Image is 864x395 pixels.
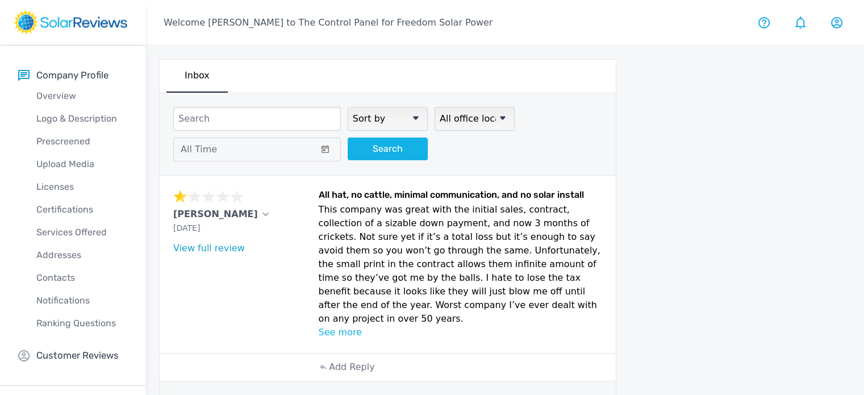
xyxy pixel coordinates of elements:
[18,244,145,267] a: Addresses
[173,243,245,253] a: View full review
[18,176,145,198] a: Licenses
[18,130,145,153] a: Prescreened
[18,248,145,262] p: Addresses
[18,294,145,307] p: Notifications
[18,135,145,148] p: Prescreened
[18,312,145,335] a: Ranking Questions
[319,203,602,326] p: This company was great with the initial sales, contract, collection of a sizable down payment, an...
[18,267,145,289] a: Contacts
[18,198,145,221] a: Certifications
[319,326,602,339] p: See more
[173,207,258,221] p: [PERSON_NAME]
[18,203,145,217] p: Certifications
[185,69,210,82] p: Inbox
[18,157,145,171] p: Upload Media
[18,317,145,330] p: Ranking Questions
[18,226,145,239] p: Services Offered
[173,107,341,131] input: Search
[18,221,145,244] a: Services Offered
[18,89,145,103] p: Overview
[173,223,200,232] span: [DATE]
[36,348,119,363] p: Customer Reviews
[164,16,492,30] p: Welcome [PERSON_NAME] to The Control Panel for Freedom Solar Power
[173,138,341,161] button: All Time
[329,360,374,374] p: Add Reply
[36,68,108,82] p: Company Profile
[18,112,145,126] p: Logo & Description
[18,271,145,285] p: Contacts
[181,144,217,155] span: All Time
[18,85,145,107] a: Overview
[18,107,145,130] a: Logo & Description
[319,189,602,203] h6: All hat, no cattle, minimal communication, and no solar install
[18,153,145,176] a: Upload Media
[18,180,145,194] p: Licenses
[348,138,428,160] button: Search
[18,289,145,312] a: Notifications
